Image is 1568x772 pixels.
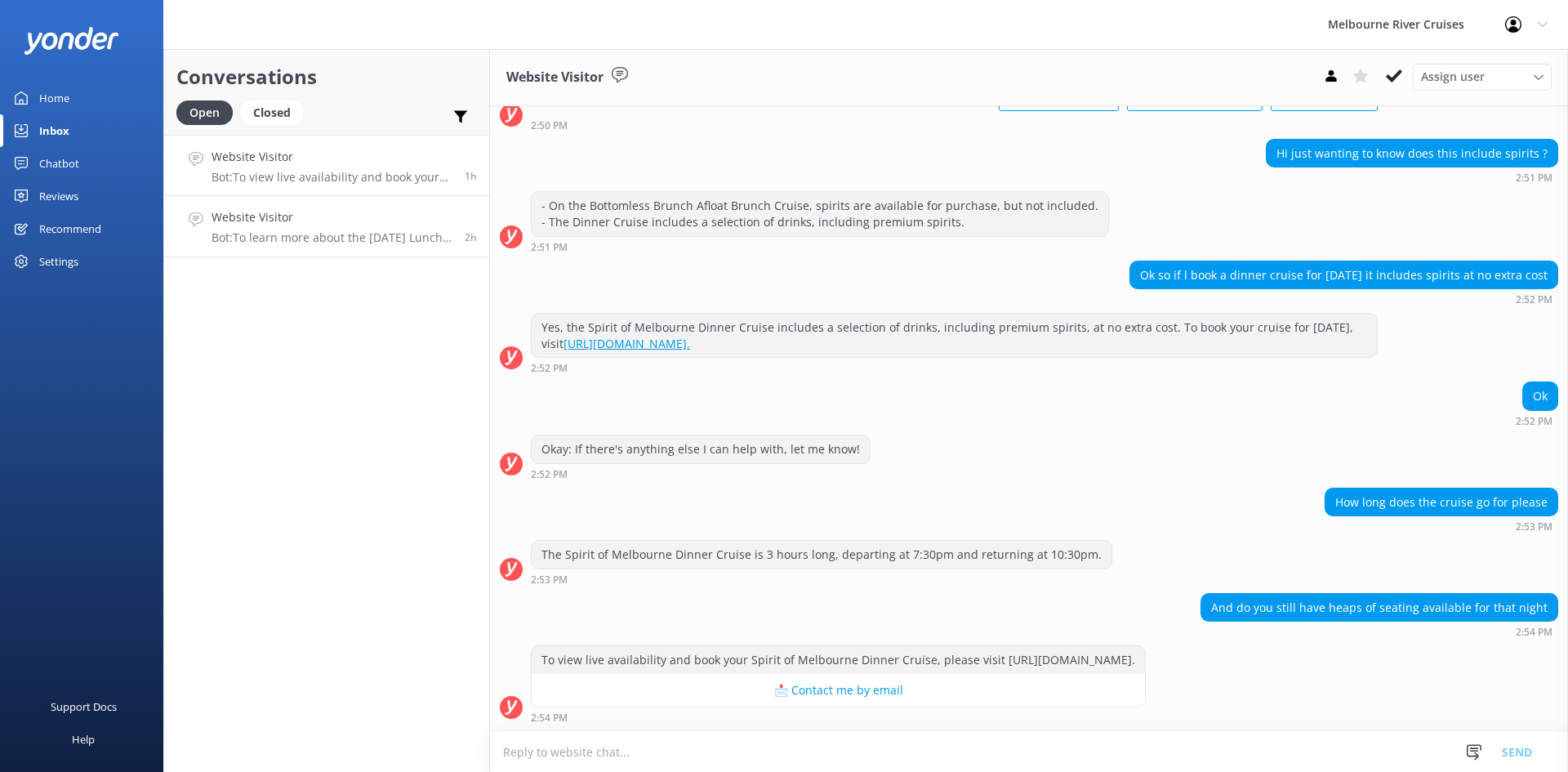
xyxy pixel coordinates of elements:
a: Website VisitorBot:To learn more about the [DATE] Lunch Cruise and to make a booking, please visi... [164,196,489,257]
strong: 2:54 PM [531,713,568,723]
div: The Spirit of Melbourne Dinner Cruise is 3 hours long, departing at 7:30pm and returning at 10:30pm. [532,541,1111,569]
div: Recommend [39,212,101,245]
button: 📩 Contact me by email [532,674,1145,707]
div: - On the Bottomless Brunch Afloat Brunch Cruise, spirits are available for purchase, but not incl... [532,192,1108,235]
div: Assign User [1413,64,1552,90]
div: 02:53pm 14-Aug-2025 (UTC +10:00) Australia/Sydney [1325,520,1558,532]
strong: 2:51 PM [1516,173,1552,183]
p: Bot: To view live availability and book your Spirit of Melbourne Dinner Cruise, please visit [URL... [212,170,452,185]
h2: Conversations [176,61,477,92]
span: 02:54pm 14-Aug-2025 (UTC +10:00) Australia/Sydney [465,169,477,183]
strong: 2:52 PM [531,364,568,373]
strong: 2:50 PM [531,121,568,131]
div: Support Docs [51,690,117,723]
div: Closed [241,100,303,125]
div: To view live availability and book your Spirit of Melbourne Dinner Cruise, please visit [URL][DOM... [532,646,1145,674]
span: 01:57pm 14-Aug-2025 (UTC +10:00) Australia/Sydney [465,230,477,244]
span: Assign user [1421,68,1485,86]
strong: 2:54 PM [1516,627,1552,637]
div: 02:50pm 14-Aug-2025 (UTC +10:00) Australia/Sydney [531,119,1378,131]
div: Reviews [39,180,78,212]
strong: 2:52 PM [1516,295,1552,305]
div: Settings [39,245,78,278]
h4: Website Visitor [212,148,452,166]
div: Inbox [39,114,69,147]
h4: Website Visitor [212,208,452,226]
div: Ok [1523,382,1557,410]
div: Okay: If there's anything else I can help with, let me know! [532,435,870,463]
p: Bot: To learn more about the [DATE] Lunch Cruise and to make a booking, please visit [URL][DOMAIN... [212,230,452,245]
strong: 2:53 PM [1516,522,1552,532]
strong: 2:52 PM [1516,417,1552,426]
h3: Website Visitor [506,67,604,88]
div: Help [72,723,95,756]
strong: 2:53 PM [531,575,568,585]
div: 02:52pm 14-Aug-2025 (UTC +10:00) Australia/Sydney [1516,415,1558,426]
div: 02:51pm 14-Aug-2025 (UTC +10:00) Australia/Sydney [1266,172,1558,183]
div: 02:54pm 14-Aug-2025 (UTC +10:00) Australia/Sydney [1200,626,1558,637]
div: 02:51pm 14-Aug-2025 (UTC +10:00) Australia/Sydney [531,241,1109,252]
a: [URL][DOMAIN_NAME]. [563,336,690,351]
div: Chatbot [39,147,79,180]
div: How long does the cruise go for please [1325,489,1557,516]
div: Home [39,82,69,114]
div: Yes, the Spirit of Melbourne Dinner Cruise includes a selection of drinks, including premium spir... [532,314,1377,357]
div: 02:53pm 14-Aug-2025 (UTC +10:00) Australia/Sydney [531,573,1112,585]
div: 02:52pm 14-Aug-2025 (UTC +10:00) Australia/Sydney [531,362,1378,373]
a: Open [176,103,241,121]
div: 02:52pm 14-Aug-2025 (UTC +10:00) Australia/Sydney [531,468,871,480]
div: 02:52pm 14-Aug-2025 (UTC +10:00) Australia/Sydney [1129,293,1558,305]
div: Open [176,100,233,125]
a: Closed [241,103,311,121]
div: Hi just wanting to know does this include spirits ? [1267,140,1557,167]
div: 02:54pm 14-Aug-2025 (UTC +10:00) Australia/Sydney [531,712,1146,723]
strong: 2:51 PM [531,243,568,252]
strong: 2:52 PM [531,470,568,480]
a: Website VisitorBot:To view live availability and book your Spirit of Melbourne Dinner Cruise, ple... [164,135,489,196]
div: Ok so if l book a dinner cruise for [DATE] it includes spirits at no extra cost [1130,261,1557,289]
div: And do you still have heaps of seating available for that night [1201,594,1557,622]
img: yonder-white-logo.png [24,27,118,54]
